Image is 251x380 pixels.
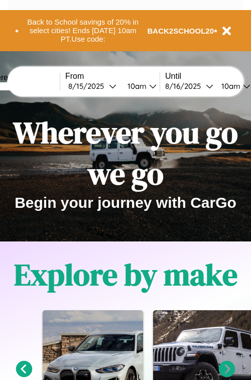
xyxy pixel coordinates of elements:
button: 8/15/2025 [65,81,119,91]
h1: Explore by make [14,254,237,295]
div: 10am [216,81,243,91]
button: 10am [119,81,160,91]
b: BACK2SCHOOL20 [148,27,214,35]
div: 10am [122,81,149,91]
div: 8 / 15 / 2025 [68,81,109,91]
button: Back to School savings of 20% in select cities! Ends [DATE] 10am PT.Use code: [19,15,148,46]
label: From [65,72,160,81]
div: 8 / 16 / 2025 [165,81,206,91]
